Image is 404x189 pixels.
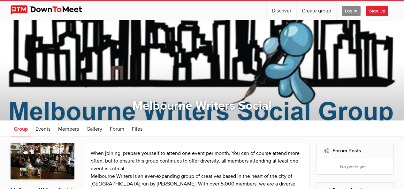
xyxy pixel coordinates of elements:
a: Group [11,120,31,136]
div: No posts yet... [316,159,393,174]
a: Gallery [83,120,105,136]
a: Forum Posts [332,148,361,154]
a: Create group [297,1,336,20]
span: Log In [342,6,361,16]
a: Log In [337,1,366,20]
a: Members [55,120,82,136]
a: Sign Up [366,1,393,20]
a: Discover [267,1,296,20]
span: Forum [110,126,124,132]
span: Events [35,126,50,132]
a: Events [32,120,54,136]
span: Members [58,126,79,132]
span: Files [132,126,142,132]
a: Files [129,120,146,136]
span: Gallery [87,126,102,132]
img: DownToMeet [11,5,92,15]
span: Group [14,126,28,132]
span: Sign Up [366,6,388,16]
a: Forum [107,120,127,136]
img: Melbourne Writers Social [11,143,74,179]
